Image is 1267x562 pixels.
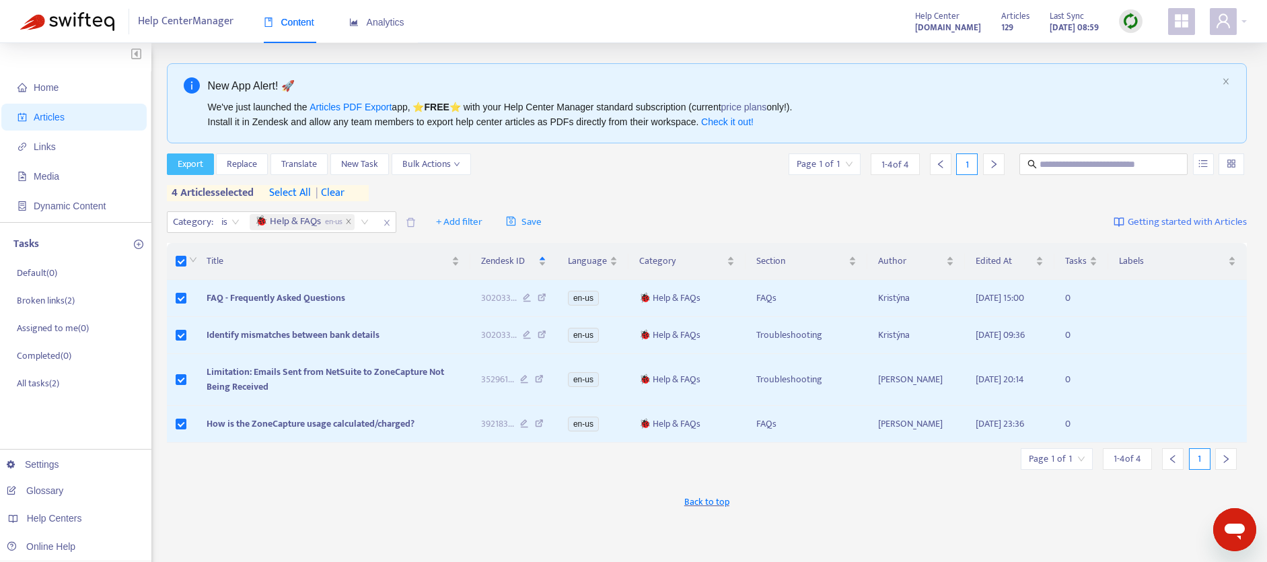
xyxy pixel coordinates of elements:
a: Check it out! [701,116,754,127]
a: Articles PDF Export [310,102,392,112]
span: appstore [1173,13,1190,29]
span: New Task [341,157,378,172]
span: book [264,17,273,27]
span: Author [878,254,943,269]
span: 352961 ... [481,372,514,387]
span: delete [406,217,416,227]
span: Bulk Actions [402,157,460,172]
div: We've just launched the app, ⭐ ⭐️ with your Help Center Manager standard subscription (current on... [208,100,1217,129]
span: + Add filter [436,214,482,230]
p: Default ( 0 ) [17,266,57,280]
iframe: Button to launch messaging window [1213,508,1256,551]
span: Home [34,82,59,93]
span: Section [756,254,846,269]
span: down [454,161,460,168]
b: FREE [424,102,449,112]
span: unordered-list [1198,159,1208,168]
td: Kristýna [867,280,964,317]
span: Category [639,254,724,269]
span: 🐞 Help & FAQs [255,214,343,230]
button: Translate [270,153,328,175]
span: left [936,160,945,169]
span: left [1168,454,1178,464]
span: Replace [227,157,257,172]
span: down [189,256,197,264]
span: Zendesk ID [481,254,536,269]
span: account-book [17,112,27,122]
span: close [378,215,396,231]
p: All tasks ( 2 ) [17,376,59,390]
span: file-image [17,172,27,181]
span: Content [264,17,314,28]
td: 0 [1054,317,1108,354]
a: [DOMAIN_NAME] [915,20,981,35]
td: 🐞 Help & FAQs [628,317,746,354]
span: link [17,142,27,151]
span: Last Sync [1050,9,1084,24]
span: Links [34,141,56,152]
span: right [1221,454,1231,464]
span: 4 articles selected [167,185,254,201]
span: clear [311,185,345,201]
td: Troubleshooting [746,354,867,406]
span: [DATE] 23:36 [976,416,1024,431]
span: FAQ - Frequently Asked Questions [207,290,345,306]
a: Glossary [7,485,63,496]
span: info-circle [184,77,200,94]
button: Bulk Actionsdown [392,153,471,175]
span: Articles [1001,9,1029,24]
span: Export [178,157,203,172]
span: Labels [1119,254,1225,269]
span: 302033 ... [481,328,517,343]
strong: 129 [1001,20,1013,35]
span: search [1027,160,1037,169]
span: user [1215,13,1231,29]
span: Translate [281,157,317,172]
span: en-us [568,372,599,387]
span: Language [568,254,607,269]
p: Broken links ( 2 ) [17,293,75,308]
span: 302033 ... [481,291,517,306]
button: unordered-list [1193,153,1214,175]
span: container [17,201,27,211]
span: area-chart [349,17,359,27]
span: Title [207,254,449,269]
span: [DATE] 09:36 [976,327,1025,343]
span: right [989,160,999,169]
td: 🐞 Help & FAQs [628,406,746,443]
span: Help Center [915,9,960,24]
span: Media [34,171,59,182]
span: [DATE] 15:00 [976,290,1024,306]
p: Completed ( 0 ) [17,349,71,363]
th: Labels [1108,243,1247,280]
td: [PERSON_NAME] [867,406,964,443]
td: 0 [1054,406,1108,443]
span: [DATE] 20:14 [976,372,1024,387]
div: 1 [956,153,978,175]
th: Author [867,243,964,280]
span: en-us [568,291,599,306]
span: Tasks [1065,254,1087,269]
span: plus-circle [134,240,143,249]
button: saveSave [496,211,552,233]
button: Replace [216,153,268,175]
span: 1 - 4 of 4 [881,157,909,172]
span: Save [506,214,542,230]
span: close [345,218,352,226]
span: Help Centers [27,513,82,524]
img: sync.dc5367851b00ba804db3.png [1122,13,1139,30]
span: Analytics [349,17,404,28]
td: Kristýna [867,317,964,354]
span: Help Center Manager [138,9,233,34]
div: 1 [1189,448,1210,470]
span: Back to top [684,495,729,509]
th: Title [196,243,470,280]
span: select all [269,185,311,201]
button: + Add filter [426,211,493,233]
button: close [1222,77,1230,86]
a: price plans [721,102,767,112]
span: Articles [34,112,65,122]
a: Settings [7,459,59,470]
strong: [DATE] 08:59 [1050,20,1099,35]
